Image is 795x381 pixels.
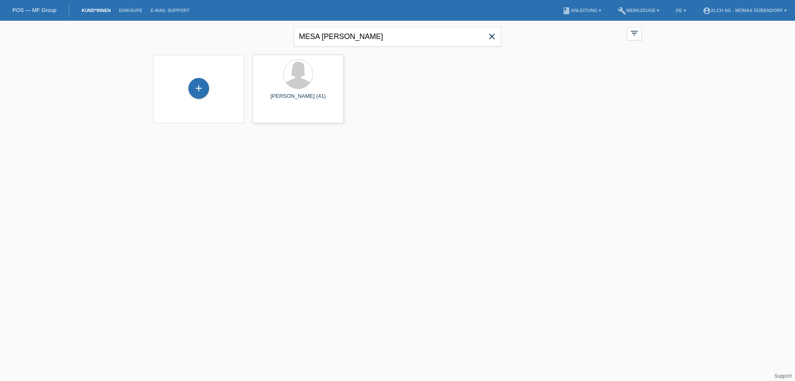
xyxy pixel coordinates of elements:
a: E-Mail Support [147,8,194,13]
a: account_circleXLCH AG - Mömax Dübendorf ▾ [699,8,791,13]
input: Suche... [294,27,501,46]
i: account_circle [703,7,711,15]
a: Kund*innen [77,8,115,13]
a: buildWerkzeuge ▾ [614,8,664,13]
i: build [618,7,626,15]
a: bookAnleitung ▾ [558,8,605,13]
div: [PERSON_NAME] (41) [259,93,337,106]
div: Kund*in hinzufügen [189,81,209,95]
a: DE ▾ [672,8,690,13]
i: filter_list [630,29,639,38]
a: Einkäufe [115,8,146,13]
i: close [487,32,497,41]
i: book [562,7,571,15]
a: POS — MF Group [12,7,56,13]
a: Support [774,373,792,379]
